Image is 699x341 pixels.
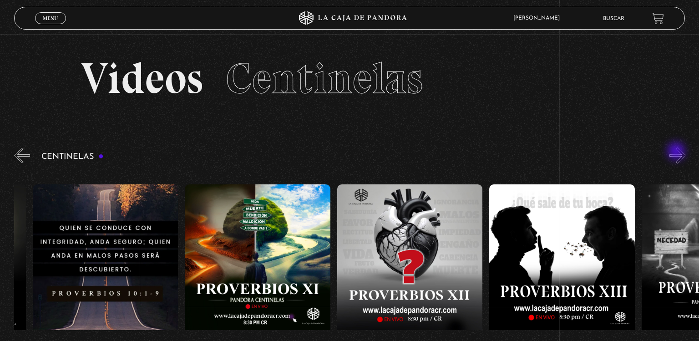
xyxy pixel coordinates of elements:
[40,23,61,30] span: Cerrar
[669,148,685,163] button: Next
[226,52,423,104] span: Centinelas
[652,12,664,24] a: View your shopping cart
[81,57,618,100] h2: Videos
[14,148,30,163] button: Previous
[603,16,624,21] a: Buscar
[509,15,569,21] span: [PERSON_NAME]
[41,153,104,161] h3: Centinelas
[43,15,58,21] span: Menu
